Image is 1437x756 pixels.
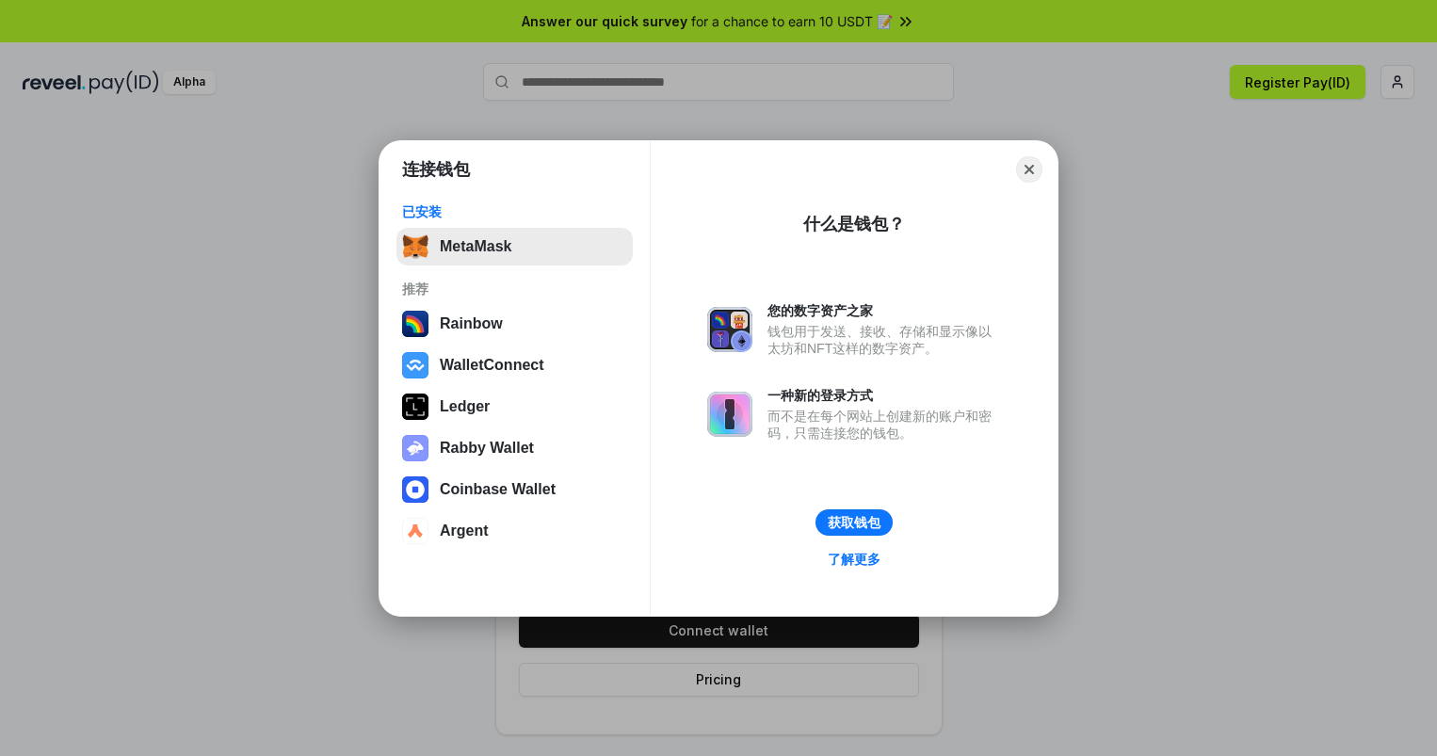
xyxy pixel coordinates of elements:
div: 而不是在每个网站上创建新的账户和密码，只需连接您的钱包。 [767,408,1001,442]
img: svg+xml,%3Csvg%20xmlns%3D%22http%3A%2F%2Fwww.w3.org%2F2000%2Fsvg%22%20width%3D%2228%22%20height%3... [402,394,428,420]
div: 推荐 [402,281,627,298]
div: 已安装 [402,203,627,220]
button: Coinbase Wallet [396,471,633,508]
div: Ledger [440,398,490,415]
button: Argent [396,512,633,550]
a: 了解更多 [816,547,892,571]
button: Ledger [396,388,633,426]
div: Rabby Wallet [440,440,534,457]
div: 了解更多 [828,551,880,568]
img: svg+xml,%3Csvg%20xmlns%3D%22http%3A%2F%2Fwww.w3.org%2F2000%2Fsvg%22%20fill%3D%22none%22%20viewBox... [707,307,752,352]
div: Rainbow [440,315,503,332]
div: MetaMask [440,238,511,255]
div: 一种新的登录方式 [767,387,1001,404]
div: Argent [440,523,489,539]
img: svg+xml,%3Csvg%20fill%3D%22none%22%20height%3D%2233%22%20viewBox%3D%220%200%2035%2033%22%20width%... [402,233,428,260]
div: Coinbase Wallet [440,481,556,498]
button: Rabby Wallet [396,429,633,467]
button: Rainbow [396,305,633,343]
div: 什么是钱包？ [803,213,905,235]
div: 您的数字资产之家 [767,302,1001,319]
img: svg+xml,%3Csvg%20width%3D%2228%22%20height%3D%2228%22%20viewBox%3D%220%200%2028%2028%22%20fill%3D... [402,518,428,544]
div: 钱包用于发送、接收、存储和显示像以太坊和NFT这样的数字资产。 [767,323,1001,357]
div: WalletConnect [440,357,544,374]
img: svg+xml,%3Csvg%20xmlns%3D%22http%3A%2F%2Fwww.w3.org%2F2000%2Fsvg%22%20fill%3D%22none%22%20viewBox... [402,435,428,461]
button: WalletConnect [396,346,633,384]
img: svg+xml,%3Csvg%20xmlns%3D%22http%3A%2F%2Fwww.w3.org%2F2000%2Fsvg%22%20fill%3D%22none%22%20viewBox... [707,392,752,437]
button: MetaMask [396,228,633,265]
div: 获取钱包 [828,514,880,531]
button: Close [1016,156,1042,183]
img: svg+xml,%3Csvg%20width%3D%2228%22%20height%3D%2228%22%20viewBox%3D%220%200%2028%2028%22%20fill%3D... [402,352,428,378]
img: svg+xml,%3Csvg%20width%3D%2228%22%20height%3D%2228%22%20viewBox%3D%220%200%2028%2028%22%20fill%3D... [402,476,428,503]
button: 获取钱包 [815,509,893,536]
img: svg+xml,%3Csvg%20width%3D%22120%22%20height%3D%22120%22%20viewBox%3D%220%200%20120%20120%22%20fil... [402,311,428,337]
h1: 连接钱包 [402,158,470,181]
